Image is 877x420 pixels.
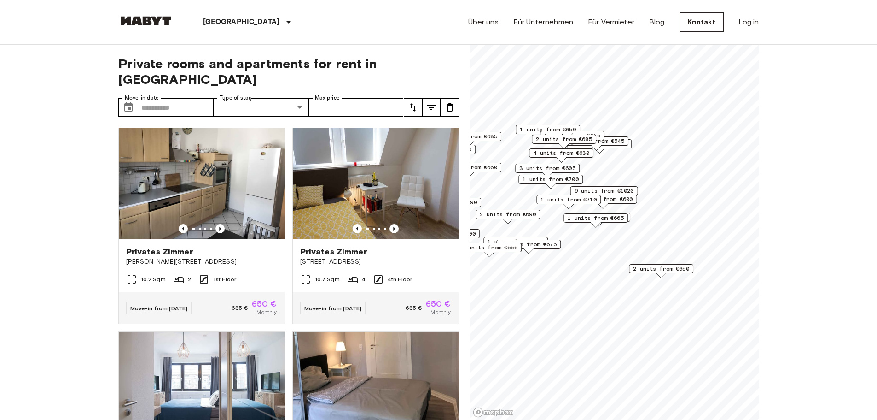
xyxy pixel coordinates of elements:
a: Mapbox logo [473,407,513,418]
div: Map marker [417,198,481,212]
span: 2 units from €675 [500,240,557,248]
span: 2 units from €545 [568,137,624,145]
div: Map marker [540,131,604,145]
button: Previous image [179,224,188,233]
span: 1 units from €675 [415,145,471,154]
div: Map marker [476,210,540,224]
label: Type of stay [220,94,252,102]
img: Marketing picture of unit DE-04-031-001-01HF [119,128,285,239]
p: [GEOGRAPHIC_DATA] [203,17,280,28]
div: Map marker [411,145,476,159]
span: 1 units from €685 [488,237,544,246]
div: Map marker [570,186,638,201]
span: Monthly [256,308,277,316]
a: Für Vermieter [588,17,634,28]
div: Map marker [566,213,630,227]
div: Map marker [518,175,583,189]
div: Map marker [437,132,501,146]
span: 1st Floor [213,275,236,284]
div: Map marker [532,135,596,149]
span: 650 € [252,300,277,308]
label: Move-in date [125,94,159,102]
button: tune [422,98,441,117]
span: Privates Zimmer [300,246,367,257]
span: 9 units from €1020 [574,187,633,195]
div: Map marker [563,213,628,228]
span: 685 € [406,304,422,312]
button: tune [441,98,459,117]
a: Marketing picture of unit DE-04-013-001-01HFPrevious imagePrevious imagePrivates Zimmer[STREET_AD... [292,128,459,324]
span: 2 [188,275,191,284]
span: 1 units from €615 [544,131,600,140]
a: Blog [649,17,665,28]
span: Move-in from [DATE] [130,305,188,312]
span: 1 units from €650 [520,125,576,134]
span: [PERSON_NAME][STREET_ADDRESS] [126,257,277,266]
div: Map marker [564,136,628,151]
a: Über uns [468,17,499,28]
img: Habyt [118,16,174,25]
span: 1 units from €700 [523,175,579,183]
span: 5 units from €690 [421,198,477,207]
a: Log in [738,17,759,28]
span: 4th Floor [388,275,412,284]
div: Map marker [569,195,637,209]
button: Previous image [353,224,362,233]
span: 1 units from €655 [570,213,626,221]
span: 685 € [232,304,248,312]
a: Kontakt [680,12,724,32]
span: 4 units from €600 [419,230,476,238]
label: Max price [315,94,340,102]
span: 4 units from €630 [533,149,589,157]
img: Marketing picture of unit DE-04-013-001-01HF [293,128,459,239]
span: Monthly [430,308,451,316]
div: Map marker [536,195,601,209]
div: Map marker [629,264,693,278]
div: Map marker [437,163,501,177]
button: Choose date [119,98,138,117]
span: 16.7 Sqm [315,275,340,284]
span: 2 units from €555 [461,243,517,252]
div: Map marker [567,139,632,154]
div: Map marker [529,148,593,163]
a: Für Unternehmen [513,17,573,28]
div: Map marker [515,164,580,178]
button: Previous image [389,224,399,233]
span: 3 units from €605 [519,164,575,172]
a: Marketing picture of unit DE-04-031-001-01HFPrevious imagePrevious imagePrivates Zimmer[PERSON_NA... [118,128,285,324]
div: Map marker [457,243,522,257]
span: 13 units from €600 [573,195,633,203]
span: [STREET_ADDRESS] [300,257,451,266]
button: tune [404,98,422,117]
span: 2 units from €690 [480,210,536,219]
span: 1 units from €685 [441,132,497,141]
span: 4 [362,275,366,284]
div: Map marker [496,240,561,254]
div: Map marker [516,125,580,139]
span: 2 units from €685 [536,135,592,143]
span: 16.2 Sqm [141,275,166,284]
span: Move-in from [DATE] [304,305,362,312]
span: 650 € [426,300,451,308]
span: 1 units from €665 [568,214,624,222]
span: Private rooms and apartments for rent in [GEOGRAPHIC_DATA] [118,56,459,87]
div: Map marker [415,229,480,243]
span: 2 units from €650 [633,265,689,273]
span: 1 units from €660 [441,163,497,172]
span: Privates Zimmer [126,246,193,257]
span: 1 units from €710 [540,195,597,204]
button: Previous image [215,224,225,233]
div: Map marker [483,237,548,251]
